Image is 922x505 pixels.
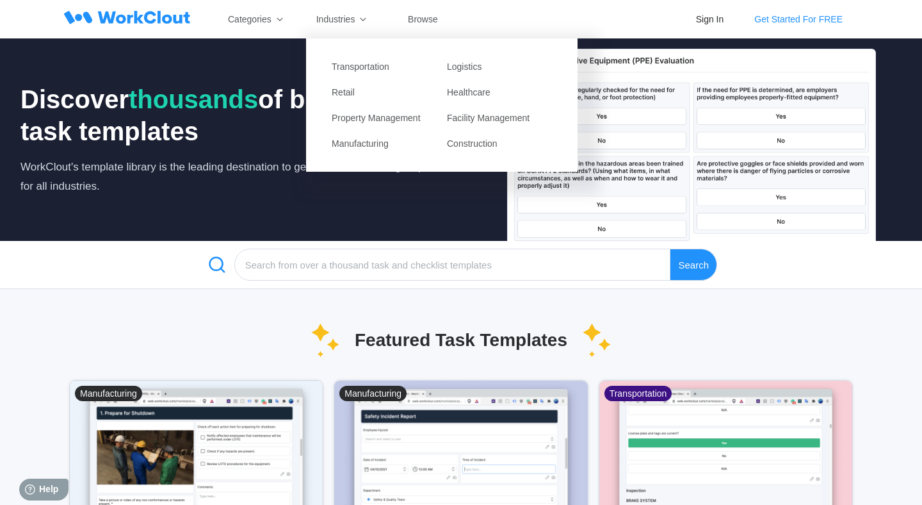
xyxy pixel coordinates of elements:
[327,79,442,105] a: Retail
[696,14,724,24] div: Sign In
[604,386,672,401] div: Transportation
[442,105,557,131] a: Facility Management
[75,386,142,401] div: Manufacturing
[234,249,671,281] input: Search from over a thousand task and checklist templates
[129,85,258,113] span: thousands
[754,14,843,24] div: Get Started For FREE
[228,14,271,24] div: Categories
[339,386,407,401] div: Manufacturing
[670,249,717,281] div: Search
[316,14,355,24] div: Industries
[327,54,442,79] a: Transportation
[355,330,567,351] div: Featured Task Templates
[442,54,557,79] a: Logistics
[327,105,442,131] a: Property Management
[327,131,442,156] a: Manufacturing
[442,79,557,105] a: Healthcare
[20,83,461,147] div: Discover
[442,131,557,156] a: Construction
[20,158,461,196] div: WorkClout's template library is the leading destination to get started conducting inspections for...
